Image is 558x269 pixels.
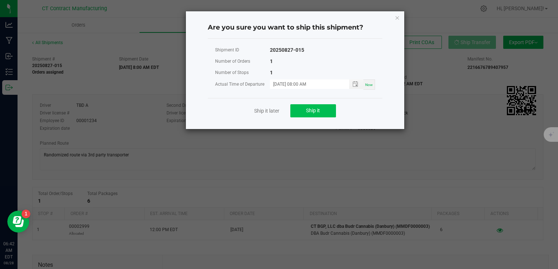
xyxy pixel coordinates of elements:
div: Shipment ID [215,46,270,55]
div: 20250827-015 [270,46,304,55]
button: Close [395,13,400,22]
div: Actual Time of Departure [215,80,270,89]
div: 1 [270,68,273,77]
a: Ship it later [254,107,279,114]
span: Now [365,83,373,87]
span: Toggle popup [349,79,363,89]
div: 1 [270,57,273,66]
input: MM/dd/yyyy HH:MM a [270,79,341,89]
div: Number of Orders [215,57,270,66]
button: Ship it [290,104,336,117]
iframe: Resource center [7,211,29,233]
div: Number of Stops [215,68,270,77]
span: Ship it [306,108,320,113]
iframe: Resource center unread badge [22,210,30,218]
h4: Are you sure you want to ship this shipment? [208,23,382,32]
